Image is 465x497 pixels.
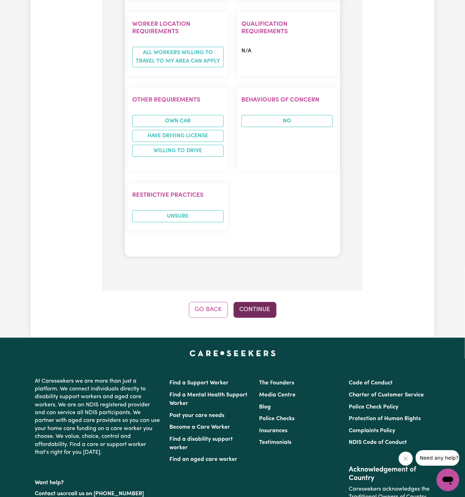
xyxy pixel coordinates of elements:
[259,440,291,445] a: Testimonials
[241,48,251,54] span: N/A
[234,302,276,318] button: Continue
[259,392,296,398] a: Media Centre
[132,21,224,35] h2: Worker location requirements
[241,21,333,35] h2: Qualification requirements
[349,380,393,386] a: Code of Conduct
[132,96,224,104] h2: Other requirements
[259,416,295,422] a: Police Checks
[132,115,224,127] li: Own Car
[169,380,229,386] a: Find a Support Worker
[241,115,333,127] span: NO
[259,380,294,386] a: The Founders
[169,436,233,451] a: Find a disability support worker
[35,476,161,487] p: Want help?
[349,428,396,434] a: Complaints Policy
[399,452,413,466] iframe: Close message
[416,450,459,466] iframe: Message from company
[241,96,333,104] h2: Behaviours of Concern
[349,404,399,410] a: Police Check Policy
[349,392,424,398] a: Charter of Customer Service
[349,440,407,445] a: NDIS Code of Conduct
[68,491,144,497] a: call us on [PHONE_NUMBER]
[349,465,430,482] h2: Acknowledgement of Country
[189,302,228,318] button: Go Back
[132,130,224,142] li: Have driving license
[169,392,247,406] a: Find a Mental Health Support Worker
[132,210,224,222] span: UNSURE
[259,404,271,410] a: Blog
[35,491,63,497] a: Contact us
[349,416,421,422] a: Protection of Human Rights
[169,457,237,462] a: Find an aged care worker
[169,413,224,418] a: Post your care needs
[259,428,287,434] a: Insurances
[190,350,276,356] a: Careseekers home page
[132,145,224,157] li: Willing to drive
[132,47,224,67] span: All workers willing to travel to my area can apply
[169,424,230,430] a: Become a Care Worker
[437,469,459,491] iframe: Button to launch messaging window
[132,192,224,199] h2: Restrictive Practices
[35,375,161,459] p: At Careseekers we are more than just a platform. We connect individuals directly to disability su...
